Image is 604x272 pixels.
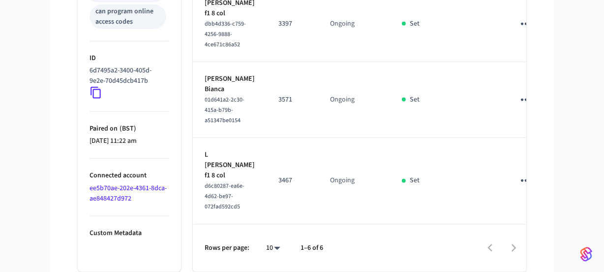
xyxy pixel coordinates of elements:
[318,62,390,138] td: Ongoing
[205,96,244,125] span: 01d641a2-2c30-415a-b79b-a51347be0154
[410,95,420,105] p: Set
[205,182,244,211] span: d6c80287-ea6e-4d62-be97-072fad592cd5
[301,243,323,253] p: 1–6 of 6
[118,124,136,134] span: ( BST )
[278,175,306,186] p: 3467
[410,19,420,29] p: Set
[261,241,285,255] div: 10
[205,243,249,253] p: Rows per page:
[90,228,169,238] p: Custom Metadata
[90,183,167,204] a: ee5b70ae-202e-4361-8dca-ae848427d972
[90,66,165,86] p: 6d7495a2-3400-405d-9e2e-70d45dcb417b
[90,124,169,134] p: Paired on
[90,170,169,181] p: Connected account
[318,138,390,224] td: Ongoing
[205,74,255,95] p: [PERSON_NAME] Bianca
[580,246,592,262] img: SeamLogoGradient.69752ec5.svg
[410,175,420,186] p: Set
[90,136,169,146] p: [DATE] 11:22 am
[278,19,306,29] p: 3397
[205,150,255,181] p: L [PERSON_NAME] f1 8 col
[205,20,246,49] span: dbb4d336-c759-4256-9888-4ce671c86a52
[95,6,160,27] div: can program online access codes
[278,95,306,105] p: 3571
[90,53,169,64] p: ID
